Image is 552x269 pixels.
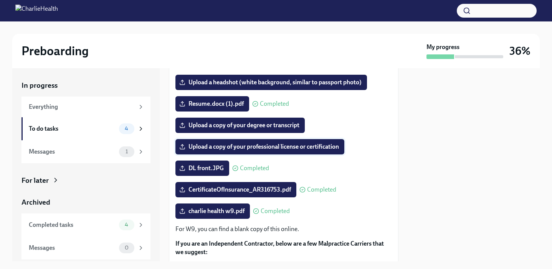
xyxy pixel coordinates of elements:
[175,139,344,154] label: Upload a copy of your professional license or certification
[120,222,133,228] span: 4
[29,125,116,133] div: To do tasks
[21,236,150,259] a: Messages0
[181,79,362,86] span: Upload a headshot (white background, similar to passport photo)
[29,221,116,229] div: Completed tasks
[175,240,384,256] strong: If you are an Independent Contractor, below are a few Malpractice Carriers that we suggest:
[181,121,299,129] span: Upload a copy of your degree or transcript
[181,100,244,108] span: Resume.docx (1).pdf
[120,126,133,131] span: 4
[21,213,150,236] a: Completed tasks4
[21,176,49,185] div: For later
[175,118,305,133] label: Upload a copy of your degree or transcript
[175,225,392,233] p: For W9, you can find a blank copy of this online.
[175,96,249,112] label: Resume.docx (1).pdf
[21,97,150,117] a: Everything
[509,44,531,58] h3: 36%
[21,43,89,59] h2: Preboarding
[181,186,291,194] span: CertificateOfInsurance_AR316753.pdf
[121,149,132,154] span: 1
[21,117,150,140] a: To do tasks4
[15,5,58,17] img: CharlieHealth
[120,245,133,251] span: 0
[175,75,367,90] label: Upload a headshot (white background, similar to passport photo)
[29,244,116,252] div: Messages
[426,43,459,51] strong: My progress
[175,182,296,197] label: CertificateOfInsurance_AR316753.pdf
[29,148,116,156] div: Messages
[29,103,134,111] div: Everything
[21,197,150,207] a: Archived
[261,208,290,214] span: Completed
[240,165,269,171] span: Completed
[307,187,336,193] span: Completed
[181,207,245,215] span: charlie health w9.pdf
[21,176,150,185] a: For later
[175,203,250,219] label: charlie health w9.pdf
[175,161,229,176] label: DL front.JPG
[21,140,150,163] a: Messages1
[21,80,150,90] a: In progress
[181,143,339,151] span: Upload a copy of your professional license or certification
[260,101,289,107] span: Completed
[181,164,224,172] span: DL front.JPG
